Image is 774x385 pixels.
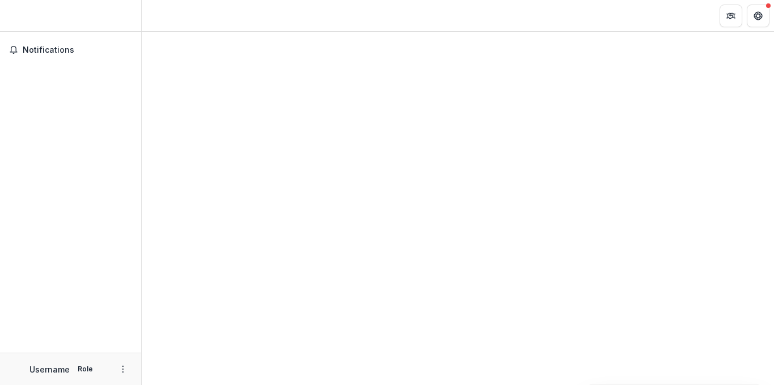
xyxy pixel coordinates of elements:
p: Username [29,363,70,375]
p: Role [74,364,96,374]
button: Get Help [747,5,769,27]
button: More [116,362,130,376]
span: Notifications [23,45,132,55]
button: Partners [720,5,742,27]
button: Notifications [5,41,137,59]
